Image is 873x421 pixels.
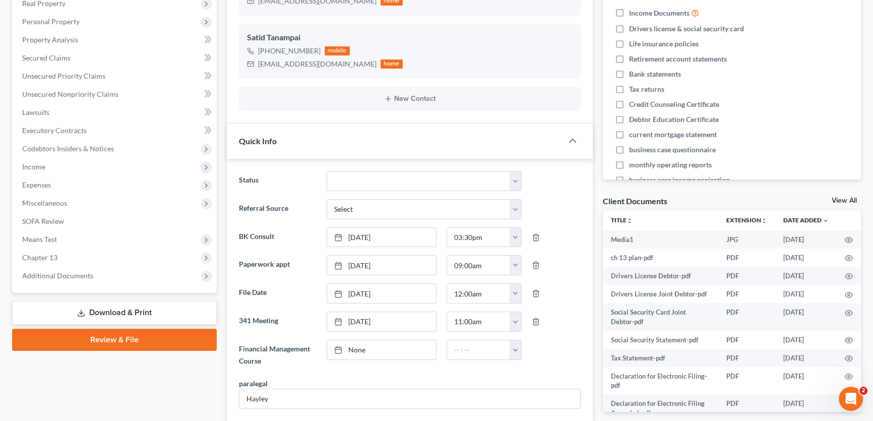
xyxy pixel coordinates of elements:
span: current mortgage statement [629,130,717,140]
td: Social Security Statement-pdf [603,331,719,349]
span: Retirement account statements [629,54,727,64]
span: Life insurance policies [629,39,699,49]
a: Executory Contracts [14,122,217,140]
label: File Date [234,283,322,304]
div: Satid Tanampai [247,32,573,44]
a: Unsecured Nonpriority Claims [14,85,217,103]
td: [DATE] [775,230,837,249]
td: [DATE] [775,285,837,303]
td: [DATE] [775,249,837,267]
span: Income [22,162,45,171]
i: unfold_more [627,218,633,224]
td: Media1 [603,230,719,249]
div: mobile [325,46,350,55]
label: 341 Meeting [234,312,322,332]
td: PDF [718,349,775,367]
a: View All [832,197,857,204]
td: PDF [718,367,775,395]
label: BK Consult [234,227,322,248]
a: Date Added expand_more [783,216,829,224]
a: None [327,340,435,359]
span: business case income projection [629,175,730,185]
button: New Contact [247,95,573,103]
div: [EMAIL_ADDRESS][DOMAIN_NAME] [258,59,377,69]
span: Unsecured Nonpriority Claims [22,90,118,98]
span: Codebtors Insiders & Notices [22,144,114,153]
span: Income Documents [629,8,690,18]
a: Property Analysis [14,31,217,49]
a: Titleunfold_more [611,216,633,224]
td: ch 13 plan-pdf [603,249,719,267]
td: [DATE] [775,331,837,349]
span: Lawsuits [22,108,49,116]
span: Bank statements [629,69,681,79]
iframe: Intercom live chat [839,387,863,411]
span: Unsecured Priority Claims [22,72,105,80]
span: 2 [859,387,867,395]
a: [DATE] [327,256,435,275]
td: [DATE] [775,367,837,395]
span: Secured Claims [22,53,71,62]
span: Tax returns [629,84,664,94]
span: Credit Counseling Certificate [629,99,719,109]
input: -- [239,389,580,408]
td: [DATE] [775,349,837,367]
input: -- : -- [447,340,511,359]
a: Secured Claims [14,49,217,67]
span: Executory Contracts [22,126,87,135]
td: PDF [718,303,775,331]
td: Declaration for Electronic Filing-pdf [603,367,719,395]
span: business case questionnaire [629,145,716,155]
td: PDF [718,331,775,349]
label: Financial Management Course [234,340,322,370]
span: Miscellaneous [22,199,67,207]
td: [DATE] [775,267,837,285]
span: Additional Documents [22,271,93,280]
td: Drivers License Debtor-pdf [603,267,719,285]
a: [DATE] [327,228,435,247]
td: Drivers License Joint Debtor-pdf [603,285,719,303]
span: Chapter 13 [22,253,57,262]
td: JPG [718,230,775,249]
a: [DATE] [327,312,435,331]
input: -- : -- [447,256,511,275]
div: [PHONE_NUMBER] [258,46,321,56]
label: Referral Source [234,199,322,219]
span: Expenses [22,181,51,189]
i: unfold_more [761,218,767,224]
div: Client Documents [603,196,667,206]
input: -- : -- [447,284,511,303]
a: Unsecured Priority Claims [14,67,217,85]
td: PDF [718,249,775,267]
input: -- : -- [447,228,511,247]
a: Download & Print [12,301,217,325]
a: Extensionunfold_more [726,216,767,224]
span: Personal Property [22,17,80,26]
span: Quick Info [239,136,277,146]
span: monthly operating reports [629,160,712,170]
td: PDF [718,285,775,303]
span: Property Analysis [22,35,78,44]
div: home [381,59,403,69]
a: Lawsuits [14,103,217,122]
td: Social Security Card Joint Debtor-pdf [603,303,719,331]
span: Debtor Education Certificate [629,114,719,125]
label: Status [234,171,322,191]
div: paralegal [239,378,268,389]
a: [DATE] [327,284,435,303]
a: Review & File [12,329,217,351]
input: -- : -- [447,312,511,331]
a: SOFA Review [14,212,217,230]
td: PDF [718,267,775,285]
span: Drivers license & social security card [629,24,744,34]
i: expand_more [823,218,829,224]
td: Tax Statement-pdf [603,349,719,367]
span: SOFA Review [22,217,64,225]
label: Paperwork appt [234,255,322,275]
td: [DATE] [775,303,837,331]
span: Means Test [22,235,57,244]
